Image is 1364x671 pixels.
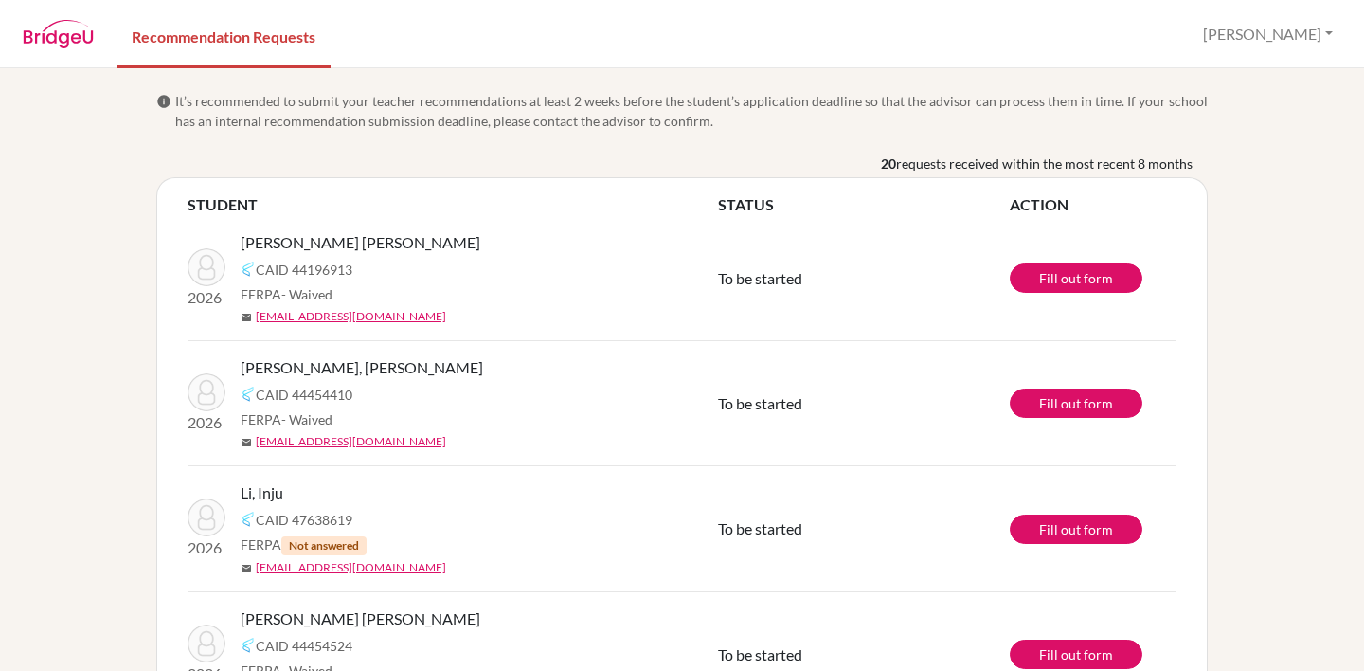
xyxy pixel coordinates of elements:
img: Common App logo [241,387,256,402]
a: [EMAIL_ADDRESS][DOMAIN_NAME] [256,308,446,325]
img: Common App logo [241,262,256,277]
img: Guerrero Calvet, Eugenia Georgina [188,248,225,286]
p: 2026 [188,411,225,434]
button: [PERSON_NAME] [1194,16,1341,52]
span: info [156,94,171,109]
span: It’s recommended to submit your teacher recommendations at least 2 weeks before the student’s app... [175,91,1208,131]
span: FERPA [241,535,367,555]
span: To be started [718,394,802,412]
span: To be started [718,519,802,537]
span: FERPA [241,284,332,304]
img: Ortiz Stoessel, Sebastian Jose [188,373,225,411]
th: STUDENT [188,193,718,216]
a: Fill out form [1010,515,1142,544]
span: requests received within the most recent 8 months [896,154,1193,173]
a: Fill out form [1010,263,1142,293]
span: mail [241,563,252,574]
p: 2026 [188,286,225,309]
th: ACTION [1010,193,1176,216]
span: - Waived [281,411,332,427]
img: Common App logo [241,638,256,653]
span: FERPA [241,409,332,429]
span: mail [241,312,252,323]
b: 20 [881,154,896,173]
a: [EMAIL_ADDRESS][DOMAIN_NAME] [256,433,446,450]
span: To be started [718,645,802,663]
img: Common App logo [241,512,256,527]
span: CAID 44454410 [256,385,352,405]
img: Sandino Arguello, Ana Sofia [188,625,225,662]
a: [EMAIL_ADDRESS][DOMAIN_NAME] [256,559,446,576]
a: Fill out form [1010,640,1142,669]
span: CAID 47638619 [256,510,352,530]
span: [PERSON_NAME] [PERSON_NAME] [241,608,480,630]
span: To be started [718,269,802,287]
img: Li, Inju [188,499,225,536]
span: [PERSON_NAME], [PERSON_NAME] [241,356,483,379]
span: CAID 44454524 [256,636,352,656]
p: 2026 [188,536,225,559]
span: - Waived [281,286,332,302]
span: Not answered [281,536,367,555]
th: STATUS [718,193,1010,216]
img: BridgeU logo [23,20,94,48]
a: Recommendation Requests [117,3,331,68]
span: Li, Inju [241,481,283,504]
span: CAID 44196913 [256,260,352,280]
a: Fill out form [1010,389,1142,418]
span: mail [241,437,252,448]
span: [PERSON_NAME] [PERSON_NAME] [241,231,480,254]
